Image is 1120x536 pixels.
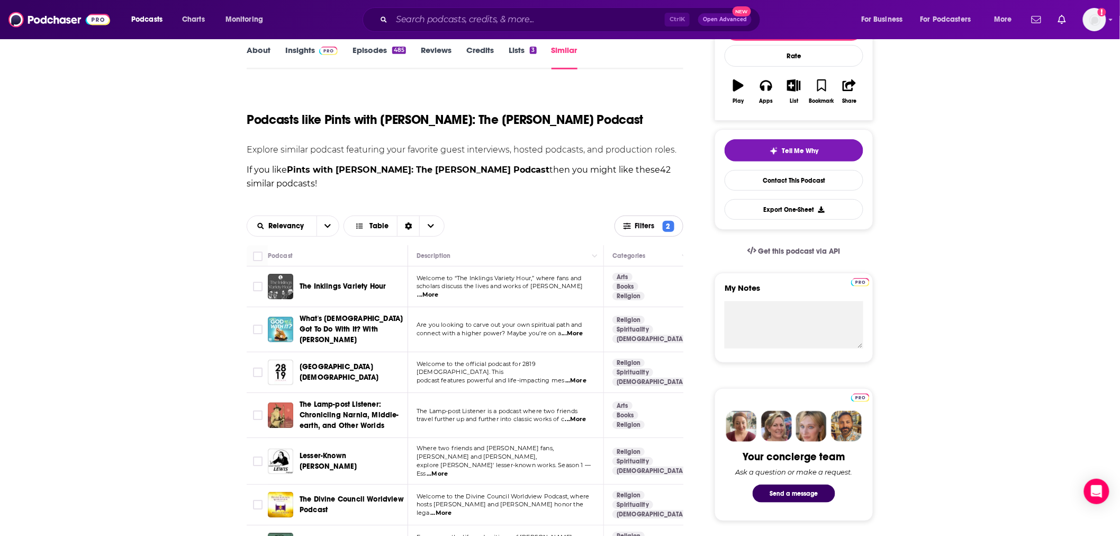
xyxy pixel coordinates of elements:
[739,238,849,264] a: Get this podcast via API
[831,411,862,442] img: Jon Profile
[253,325,263,334] span: Toggle select row
[417,415,564,423] span: travel further up and further into classic works of c
[562,329,583,338] span: ...More
[851,278,870,287] img: Podchaser Pro
[417,282,583,290] span: scholars discuss the lives and works of [PERSON_NAME]
[615,216,683,237] button: Filters2
[552,45,577,69] a: Similar
[344,216,445,237] button: Choose View
[780,73,808,111] button: List
[300,362,404,383] a: [GEOGRAPHIC_DATA][DEMOGRAPHIC_DATA]
[417,444,554,460] span: Where two friends and [PERSON_NAME] fans, [PERSON_NAME] and [PERSON_NAME],
[268,492,293,517] img: The Divine Council Worldview Podcast
[268,249,293,262] div: Podcast
[679,250,691,263] button: Column Actions
[612,411,638,419] a: Books
[760,98,773,104] div: Apps
[247,145,683,155] p: Explore similar podcast featuring your favorite guest interviews, hosted podcasts, and production...
[268,360,293,385] a: 2819 Church
[733,6,752,16] span: New
[612,378,690,386] a: [DEMOGRAPHIC_DATA]
[373,7,771,32] div: Search podcasts, credits, & more...
[253,282,263,291] span: Toggle select row
[268,449,293,474] a: Lesser-Known Lewis
[735,468,853,476] div: Ask a question or make a request.
[300,314,404,345] a: What's [DEMOGRAPHIC_DATA] Got To Do With It? With [PERSON_NAME]
[509,45,536,69] a: Lists3
[225,12,263,27] span: Monitoring
[987,11,1025,28] button: open menu
[369,222,389,230] span: Table
[247,222,317,230] button: open menu
[417,274,581,282] span: Welcome to “The Inklings Variety Hour,” where fans and
[851,392,870,402] a: Pro website
[300,400,399,430] span: The Lamp-post Listener: Chronicling Narnia, Middle-earth, and Other Worlds
[854,11,916,28] button: open menu
[247,112,644,128] h1: Podcasts like Pints with [PERSON_NAME]: The [PERSON_NAME] Podcast
[612,282,638,291] a: Books
[589,250,601,263] button: Column Actions
[1027,11,1045,29] a: Show notifications dropdown
[300,281,386,292] a: The Inklings Variety Hour
[612,491,645,499] a: Religion
[796,411,827,442] img: Jules Profile
[417,461,591,477] span: explore [PERSON_NAME]' lesser-known works. Season 1 — Ess
[698,13,752,26] button: Open AdvancedNew
[287,165,549,175] strong: Pints with [PERSON_NAME]: The [PERSON_NAME] Podcast
[392,11,665,28] input: Search podcasts, credits, & more...
[1098,8,1106,16] svg: Add a profile image
[268,403,293,428] a: The Lamp-post Listener: Chronicling Narnia, Middle-earth, and Other Worlds
[612,401,633,410] a: Arts
[417,377,564,384] span: podcast features powerful and life-impacting mes
[300,451,404,472] a: Lesser-Known [PERSON_NAME]
[612,501,653,509] a: Spirituality
[300,495,404,514] span: The Divine Council Worldview Podcast
[851,394,870,402] img: Podchaser Pro
[175,11,211,28] a: Charts
[851,276,870,287] a: Pro website
[1083,8,1106,31] button: Show profile menu
[612,421,645,429] a: Religion
[612,316,645,324] a: Religion
[1084,479,1109,504] div: Open Intercom Messenger
[612,273,633,281] a: Arts
[466,45,494,69] a: Credits
[725,73,752,111] button: Play
[612,325,653,334] a: Spirituality
[530,47,536,54] div: 3
[268,274,293,299] img: The Inklings Variety Hour
[300,399,404,431] a: The Lamp-post Listener: Chronicling Narnia, Middle-earth, and Other Worlds
[300,314,403,344] span: What's [DEMOGRAPHIC_DATA] Got To Do With It? With [PERSON_NAME]
[300,451,357,471] span: Lesser-Known [PERSON_NAME]
[218,11,277,28] button: open menu
[1054,11,1070,29] a: Show notifications dropdown
[268,317,293,342] a: What's God Got To Do With It? With Leanne Ellington
[743,450,845,463] div: Your concierge team
[417,407,577,415] span: The Lamp-post Listener is a podcast where two friends
[319,47,338,55] img: Podchaser Pro
[253,410,263,420] span: Toggle select row
[635,222,659,230] span: Filters
[612,335,690,343] a: [DEMOGRAPHIC_DATA]
[417,249,450,262] div: Description
[612,448,645,456] a: Religion
[247,163,683,190] p: If you like then you might like these 42 similar podcasts !
[725,45,863,67] div: Rate
[752,73,780,111] button: Apps
[725,199,863,220] button: Export One-Sheet
[612,457,653,466] a: Spirituality
[994,12,1012,27] span: More
[665,13,690,26] span: Ctrl K
[300,282,386,291] span: The Inklings Variety Hour
[417,321,582,328] span: Are you looking to carve out your own spiritual path and
[612,368,653,377] a: Spirituality
[782,147,819,155] span: Tell Me Why
[253,457,263,466] span: Toggle select row
[253,500,263,510] span: Toggle select row
[247,45,270,69] a: About
[417,501,583,516] span: hosts [PERSON_NAME] and [PERSON_NAME] honor the lega
[920,12,971,27] span: For Podcasters
[808,73,835,111] button: Bookmark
